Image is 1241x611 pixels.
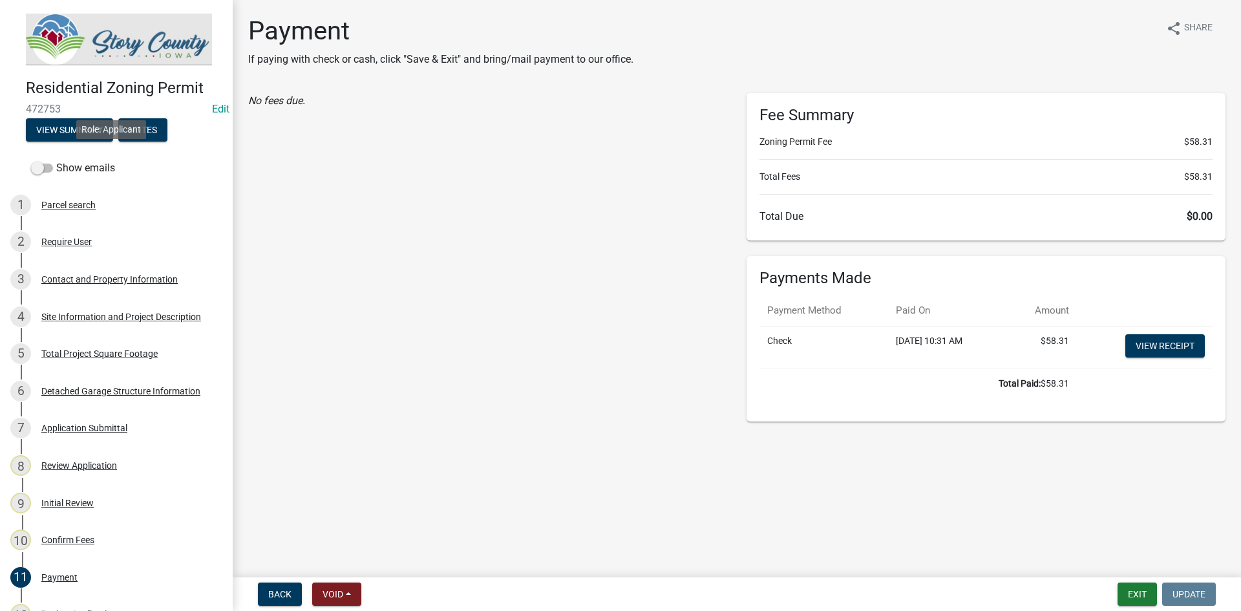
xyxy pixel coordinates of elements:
[10,567,31,588] div: 11
[888,295,1006,326] th: Paid On
[10,306,31,327] div: 4
[212,103,229,115] a: Edit
[1156,16,1223,41] button: shareShare
[258,583,302,606] button: Back
[323,589,343,599] span: Void
[1172,589,1205,599] span: Update
[41,275,178,284] div: Contact and Property Information
[10,381,31,402] div: 6
[41,535,94,544] div: Confirm Fees
[10,418,31,438] div: 7
[1184,135,1213,149] span: $58.31
[1006,295,1077,326] th: Amount
[248,52,633,67] p: If paying with check or cash, click "Save & Exit" and bring/mail payment to our office.
[76,120,146,139] div: Role: Applicant
[41,312,201,321] div: Site Information and Project Description
[10,231,31,252] div: 2
[1184,170,1213,184] span: $58.31
[1125,334,1205,358] a: View receipt
[248,94,305,107] i: No fees due.
[118,118,167,142] button: Notes
[41,387,200,396] div: Detached Garage Structure Information
[1187,210,1213,222] span: $0.00
[41,573,78,582] div: Payment
[759,295,888,326] th: Payment Method
[312,583,361,606] button: Void
[10,195,31,215] div: 1
[41,498,94,508] div: Initial Review
[26,118,113,142] button: View Summary
[10,343,31,364] div: 5
[1162,583,1216,606] button: Update
[759,210,1213,222] h6: Total Due
[26,103,207,115] span: 472753
[759,326,888,369] td: Check
[759,170,1213,184] li: Total Fees
[41,349,158,358] div: Total Project Square Footage
[31,160,115,176] label: Show emails
[1166,21,1182,36] i: share
[212,103,229,115] wm-modal-confirm: Edit Application Number
[1184,21,1213,36] span: Share
[759,369,1077,398] td: $58.31
[248,16,633,47] h1: Payment
[759,106,1213,125] h6: Fee Summary
[759,135,1213,149] li: Zoning Permit Fee
[10,455,31,476] div: 8
[10,493,31,513] div: 9
[26,14,212,65] img: Story County, Iowa
[268,589,292,599] span: Back
[41,423,127,433] div: Application Submittal
[10,269,31,290] div: 3
[1006,326,1077,369] td: $58.31
[41,237,92,246] div: Require User
[26,79,222,98] h4: Residential Zoning Permit
[759,269,1213,288] h6: Payments Made
[41,461,117,470] div: Review Application
[1118,583,1157,606] button: Exit
[10,530,31,550] div: 10
[41,200,96,209] div: Parcel search
[999,378,1041,389] b: Total Paid:
[888,326,1006,369] td: [DATE] 10:31 AM
[26,125,113,136] wm-modal-confirm: Summary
